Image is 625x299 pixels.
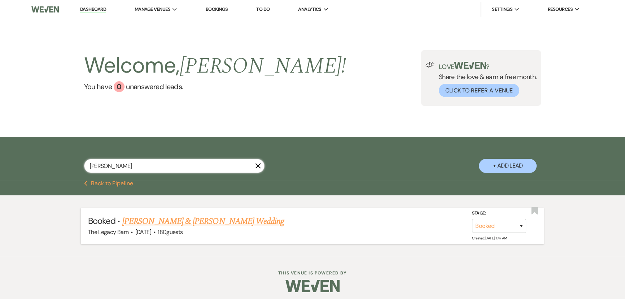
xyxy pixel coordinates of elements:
[158,228,183,236] span: 180 guests
[84,181,134,186] button: Back to Pipeline
[135,6,170,13] span: Manage Venues
[434,62,537,97] div: Share the love & earn a free month.
[206,6,228,12] a: Bookings
[114,81,124,92] div: 0
[122,215,284,228] a: [PERSON_NAME] & [PERSON_NAME] Wedding
[492,6,512,13] span: Settings
[179,49,346,83] span: [PERSON_NAME] !
[88,228,128,236] span: The Legacy Barn
[84,81,346,92] a: You have 0 unanswered leads.
[472,236,507,240] span: Created: [DATE] 11:47 AM
[454,62,486,69] img: weven-logo-green.svg
[439,84,519,97] button: Click to Refer a Venue
[479,159,537,173] button: + Add Lead
[84,50,346,81] h2: Welcome,
[439,62,537,70] p: Love ?
[425,62,434,68] img: loud-speaker-illustration.svg
[88,215,115,226] span: Booked
[135,228,151,236] span: [DATE]
[31,2,59,17] img: Weven Logo
[548,6,573,13] span: Resources
[298,6,321,13] span: Analytics
[80,6,106,13] a: Dashboard
[472,209,526,217] label: Stage:
[84,159,265,173] input: Search by name, event date, email address or phone number
[285,273,340,299] img: Weven Logo
[256,6,270,12] a: To Do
